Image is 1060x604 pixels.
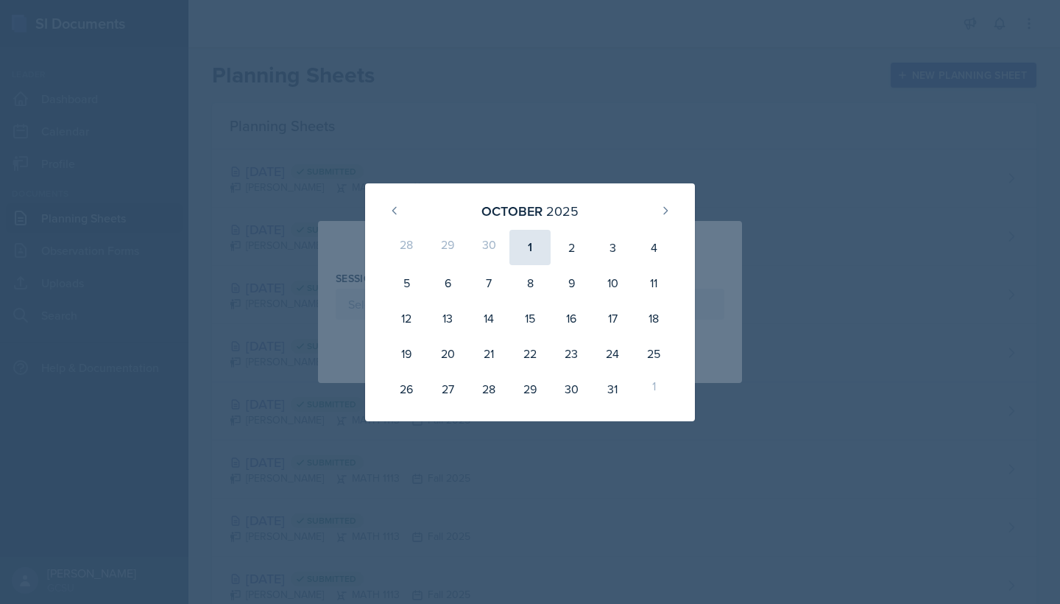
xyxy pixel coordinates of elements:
[509,371,551,407] div: 29
[633,230,674,265] div: 4
[633,265,674,301] div: 11
[546,201,579,221] div: 2025
[592,301,633,336] div: 17
[633,336,674,371] div: 25
[509,336,551,371] div: 22
[592,336,633,371] div: 24
[386,265,427,301] div: 5
[551,371,592,407] div: 30
[386,336,427,371] div: 19
[468,265,509,301] div: 7
[386,301,427,336] div: 12
[386,230,427,265] div: 28
[509,301,551,336] div: 15
[551,336,592,371] div: 23
[468,230,509,265] div: 30
[468,336,509,371] div: 21
[427,301,468,336] div: 13
[468,301,509,336] div: 14
[427,336,468,371] div: 20
[386,371,427,407] div: 26
[592,371,633,407] div: 31
[427,265,468,301] div: 6
[633,301,674,336] div: 18
[509,265,551,301] div: 8
[551,301,592,336] div: 16
[551,230,592,265] div: 2
[592,230,633,265] div: 3
[427,230,468,265] div: 29
[633,371,674,407] div: 1
[468,371,509,407] div: 28
[551,265,592,301] div: 9
[509,230,551,265] div: 1
[481,201,543,221] div: October
[592,265,633,301] div: 10
[427,371,468,407] div: 27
